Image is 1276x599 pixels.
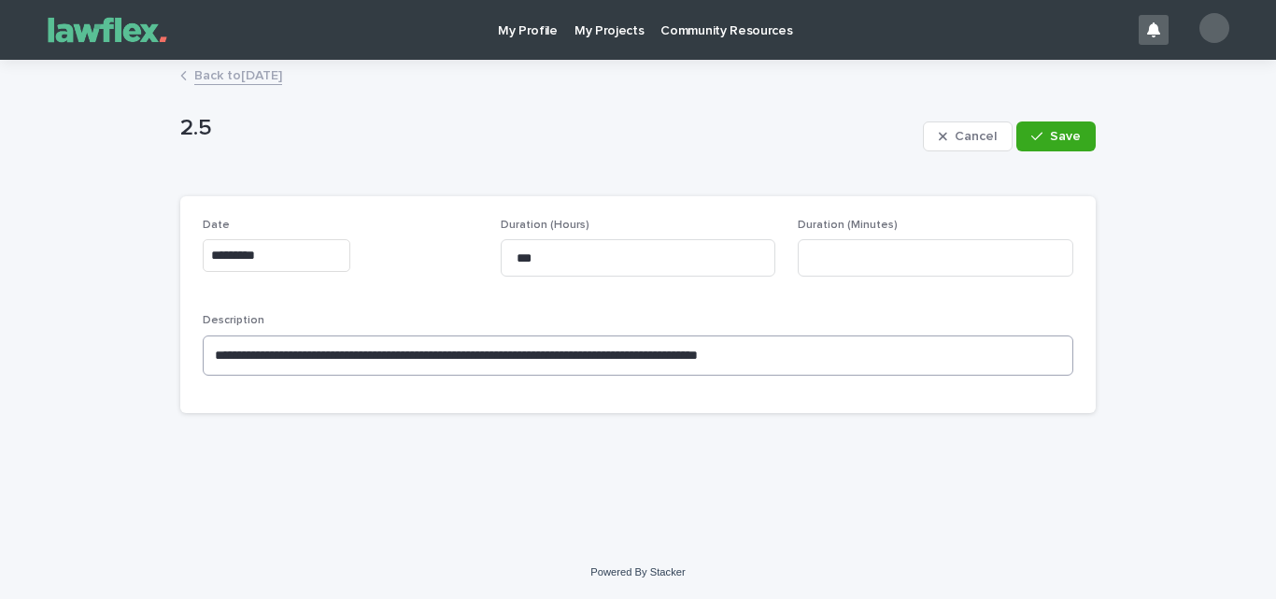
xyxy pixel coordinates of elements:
[194,64,282,85] a: Back to[DATE]
[1016,121,1096,151] button: Save
[180,115,915,142] p: 2.5
[501,220,589,231] span: Duration (Hours)
[798,220,898,231] span: Duration (Minutes)
[923,121,1013,151] button: Cancel
[590,566,685,578] a: Powered By Stacker
[37,11,177,49] img: Gnvw4qrBSHOAfo8VMhG6
[203,315,264,326] span: Description
[1050,130,1081,143] span: Save
[955,130,997,143] span: Cancel
[203,220,230,231] span: Date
